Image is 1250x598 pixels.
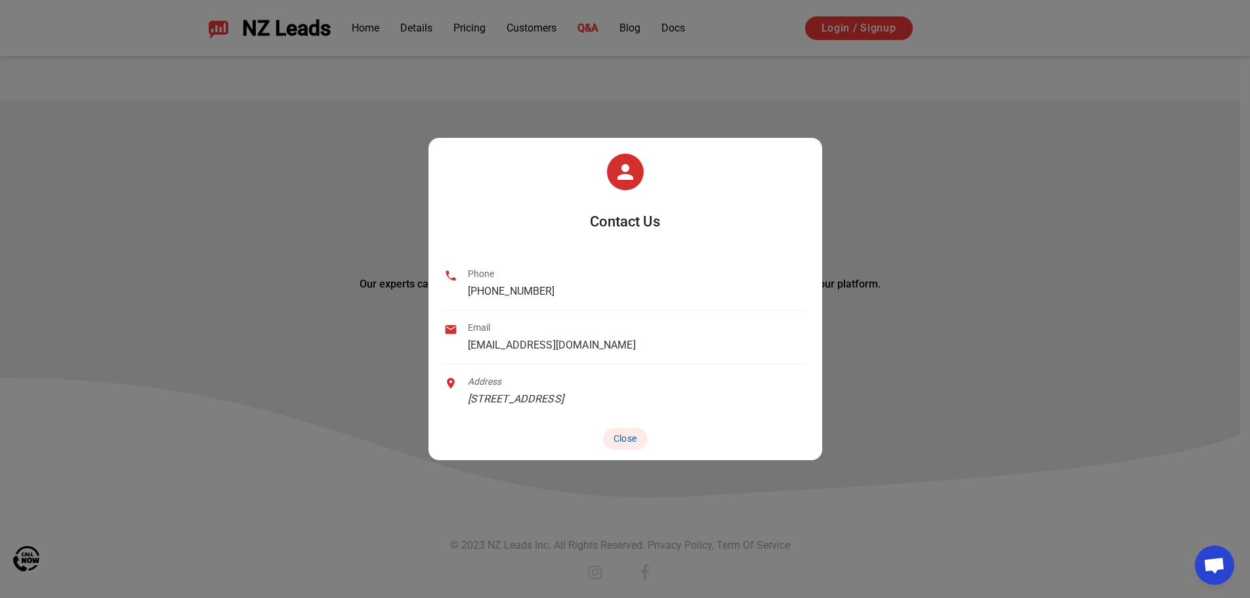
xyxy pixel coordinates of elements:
[1195,545,1234,585] div: Open chat
[468,285,555,297] a: [PHONE_NUMBER]
[468,339,636,351] a: [EMAIL_ADDRESS][DOMAIN_NAME]
[468,321,636,335] p: Email
[468,267,555,281] p: Phone
[468,375,564,389] p: Address
[468,391,564,407] p: [STREET_ADDRESS]
[603,428,648,450] button: Close
[428,197,822,246] h2: Contact Us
